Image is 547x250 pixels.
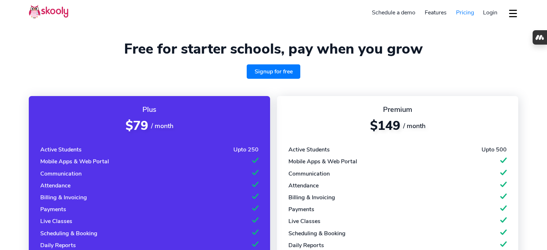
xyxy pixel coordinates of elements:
div: Upto 500 [482,146,507,154]
div: Mobile Apps & Web Portal [288,158,357,165]
a: Login [478,7,502,18]
a: Pricing [451,7,479,18]
div: Attendance [40,182,70,190]
span: $149 [370,117,400,134]
h1: Free for starter schools, pay when you grow [29,40,518,58]
div: Communication [40,170,82,178]
div: Plus [40,105,259,114]
span: $79 [126,117,148,134]
span: / month [403,122,425,130]
a: Signup for free [247,64,301,79]
div: Scheduling & Booking [288,229,346,237]
span: / month [151,122,173,130]
div: Billing & Invoicing [40,194,87,201]
span: Pricing [456,9,474,17]
div: Active Students [288,146,330,154]
div: Daily Reports [40,241,76,249]
div: Premium [288,105,507,114]
div: Live Classes [288,217,320,225]
div: Attendance [288,182,319,190]
img: Skooly [29,5,68,19]
div: Daily Reports [288,241,324,249]
div: Billing & Invoicing [288,194,335,201]
div: Communication [288,170,330,178]
div: Active Students [40,146,82,154]
div: Upto 250 [233,146,259,154]
div: Live Classes [40,217,72,225]
a: Features [420,7,451,18]
div: Payments [40,205,66,213]
div: Payments [288,205,314,213]
a: Schedule a demo [368,7,420,18]
button: dropdown menu [508,5,518,22]
span: Login [483,9,497,17]
div: Mobile Apps & Web Portal [40,158,109,165]
div: Scheduling & Booking [40,229,97,237]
